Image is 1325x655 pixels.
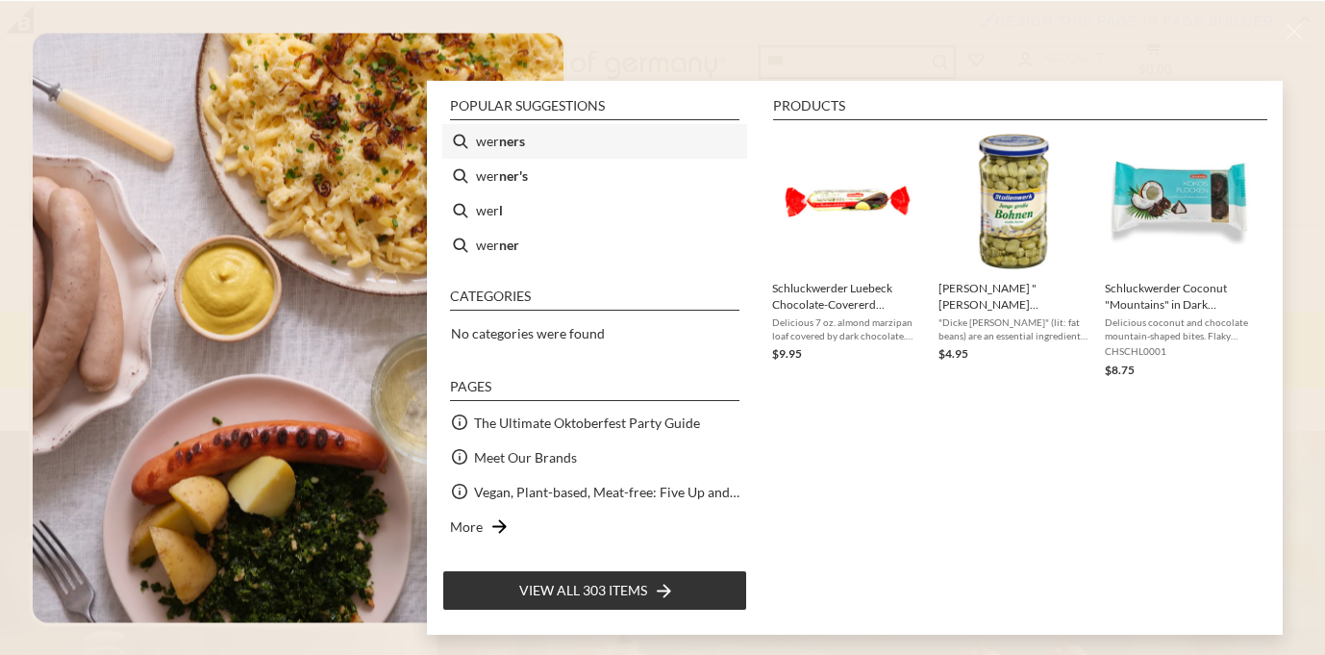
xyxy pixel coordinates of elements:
li: View all 303 items [442,570,747,611]
span: Delicious coconut and chocolate mountain-shaped bites. Flaky coconut creme covered in a silky dar... [1105,315,1256,342]
li: Categories [450,290,739,311]
span: CHSCHL0001 [1105,344,1256,358]
span: $4.95 [938,346,968,361]
li: werner [442,228,747,263]
li: Vegan, Plant-based, Meat-free: Five Up and Coming Brands [442,474,747,509]
li: Pages [450,380,739,401]
img: Schluckwerder 7 oz. chocolate marzipan loaf [778,132,917,271]
a: Schluckwerder Coconut "Mountains" in Dark Chocolate, 7.05 ozDelicious coconut and chocolate mount... [1105,132,1256,380]
a: Stollenwerk fava beans in jar[PERSON_NAME] "[PERSON_NAME] [PERSON_NAME]" German Fava Beans"Dicke ... [938,132,1089,380]
a: The Ultimate Oktoberfest Party Guide [474,412,700,434]
div: Instant Search Results [427,81,1283,635]
span: View all 303 items [519,580,647,601]
span: No categories were found [451,325,605,341]
li: Products [773,99,1267,120]
b: ner's [499,164,528,187]
li: Stollenwerk "Dicke Bohnen" German Fava Beans [931,124,1097,388]
b: ners [499,130,525,152]
li: Schluckwerder Luebeck Chocolate-Covererd Marzipan Loaf, 7 oz. [764,124,931,388]
li: werner's [442,159,747,193]
li: Meet Our Brands [442,440,747,474]
span: Delicious 7 oz. almond marzipan loaf covered by dark chocolate. Made by [PERSON_NAME], a Luebeck ... [772,315,923,342]
span: Schluckwerder Coconut "Mountains" in Dark Chocolate, 7.05 oz [1105,280,1256,313]
li: Schluckwerder Coconut "Mountains" in Dark Chocolate, 7.05 oz [1097,124,1263,388]
span: "Dicke [PERSON_NAME]" (lit: fat beans) are an essential ingredient of the Rhineland classic recip... [938,315,1089,342]
b: l [499,199,503,221]
li: werners [442,124,747,159]
span: $8.75 [1105,363,1135,377]
a: Schluckwerder 7 oz. chocolate marzipan loafSchluckwerder Luebeck Chocolate-Covererd Marzipan Loaf... [772,132,923,380]
li: Popular suggestions [450,99,739,120]
span: [PERSON_NAME] "[PERSON_NAME] [PERSON_NAME]" German Fava Beans [938,280,1089,313]
img: Stollenwerk fava beans in jar [944,132,1084,271]
li: More [442,509,747,543]
b: ner [499,234,519,256]
span: $9.95 [772,346,802,361]
span: Schluckwerder Luebeck Chocolate-Covererd Marzipan Loaf, 7 oz. [772,280,923,313]
li: werl [442,193,747,228]
a: Meet Our Brands [474,446,577,468]
a: Vegan, Plant-based, Meat-free: Five Up and Coming Brands [474,481,739,503]
li: The Ultimate Oktoberfest Party Guide [442,405,747,440]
